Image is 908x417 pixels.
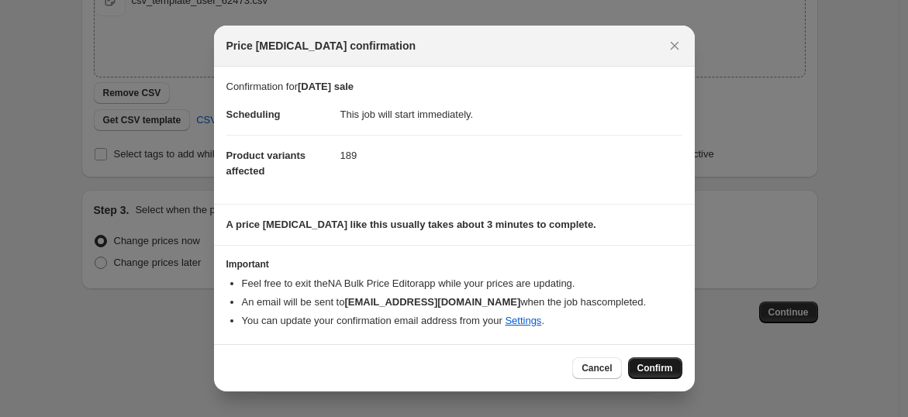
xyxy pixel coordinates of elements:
[628,357,682,379] button: Confirm
[242,276,682,291] li: Feel free to exit the NA Bulk Price Editor app while your prices are updating.
[226,150,306,177] span: Product variants affected
[242,295,682,310] li: An email will be sent to when the job has completed .
[226,38,416,53] span: Price [MEDICAL_DATA] confirmation
[344,296,520,308] b: [EMAIL_ADDRESS][DOMAIN_NAME]
[226,79,682,95] p: Confirmation for
[226,219,596,230] b: A price [MEDICAL_DATA] like this usually takes about 3 minutes to complete.
[582,362,612,374] span: Cancel
[226,258,682,271] h3: Important
[340,95,682,135] dd: This job will start immediately.
[226,109,281,120] span: Scheduling
[637,362,673,374] span: Confirm
[572,357,621,379] button: Cancel
[298,81,354,92] b: [DATE] sale
[340,135,682,176] dd: 189
[505,315,541,326] a: Settings
[242,313,682,329] li: You can update your confirmation email address from your .
[664,35,685,57] button: Close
